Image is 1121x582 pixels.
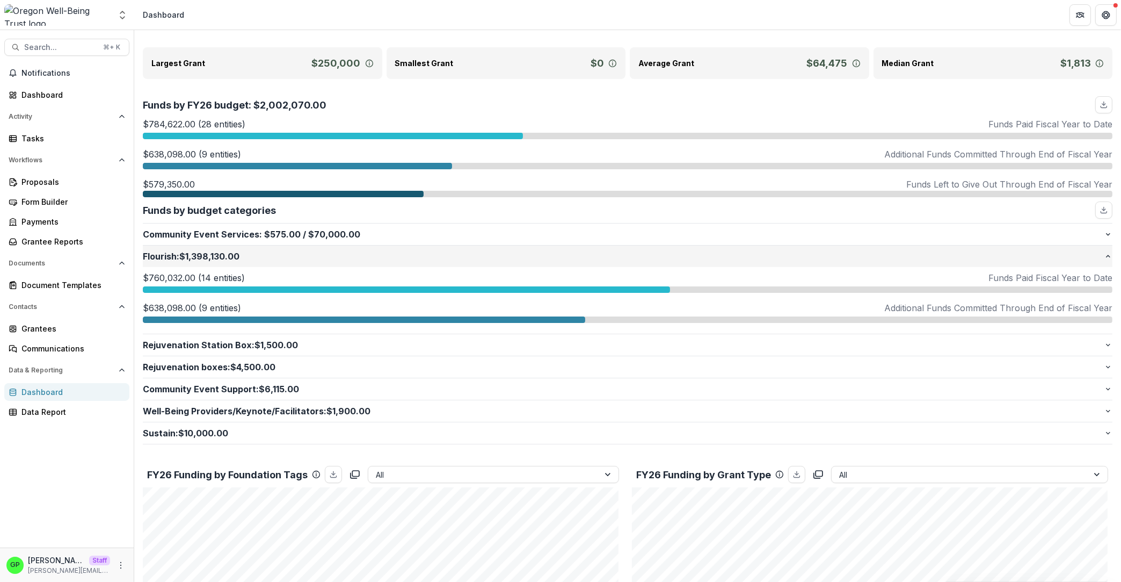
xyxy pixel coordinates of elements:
[24,43,97,52] span: Search...
[21,196,121,207] div: Form Builder
[9,367,114,374] span: Data & Reporting
[101,41,122,53] div: ⌘ + K
[4,108,129,125] button: Open Activity
[143,148,241,161] p: $638,098.00 (9 entities)
[114,559,127,572] button: More
[115,4,130,26] button: Open entity switcher
[143,339,1104,351] p: Rejuvenation Station Box : $1,500.00
[143,405,1104,418] p: Well-Being Providers/Keynote/Facilitators : $1,900.00
[884,301,1112,314] p: Additional Funds Committed Through End of Fiscal Year
[21,236,121,247] div: Grantee Reports
[143,267,1112,334] div: Flourish:$1,398,130.00
[89,556,110,565] p: Staff
[4,383,129,401] a: Dashboard
[21,133,121,144] div: Tasks
[143,361,1104,373] p: Rejuvenation boxes : $4,500.00
[4,276,129,294] a: Document Templates
[788,466,805,483] button: download
[9,113,114,120] span: Activity
[4,130,129,147] a: Tasks
[591,56,604,70] p: $0
[21,89,121,100] div: Dashboard
[4,173,129,191] a: Proposals
[4,298,129,315] button: Open Contacts
[4,213,129,231] a: Payments
[143,378,1112,400] button: Community Event Support:$6,115.00
[4,320,129,337] a: Grantees
[1095,202,1112,219] button: download
[4,193,129,211] a: Form Builder
[10,562,20,569] div: Griffin Perry
[1095,4,1117,26] button: Get Help
[325,466,342,483] button: download
[21,323,121,334] div: Grantees
[4,64,129,82] button: Notifications
[9,303,114,311] span: Contacts
[4,86,129,104] a: Dashboard
[143,228,1104,241] p: Community Event Services : $70,000.00
[4,362,129,379] button: Open Data & Reporting
[21,386,121,398] div: Dashboard
[143,9,184,20] div: Dashboard
[395,58,454,69] p: Smallest Grant
[9,156,114,164] span: Workflows
[636,468,771,482] p: FY26 Funding by Grant Type
[4,39,129,56] button: Search...
[143,250,1104,263] p: Flourish : $1,398,130.00
[143,400,1112,422] button: Well-Being Providers/Keynote/Facilitators:$1,900.00
[312,56,361,70] p: $250,000
[346,466,363,483] button: copy to clipboard
[4,255,129,272] button: Open Documents
[882,58,934,69] p: Median Grant
[143,383,1104,396] p: Community Event Support : $6,115.00
[4,152,129,169] button: Open Workflows
[638,58,694,69] p: Average Grant
[906,178,1112,191] p: Funds Left to Give Out Through End of Fiscal Year
[28,566,110,576] p: [PERSON_NAME][EMAIL_ADDRESS][DOMAIN_NAME]
[143,224,1112,245] button: Community Event Services:$575.00/$70,000.00
[9,260,114,267] span: Documents
[1060,56,1091,70] p: $1,813
[21,406,121,418] div: Data Report
[143,427,1104,440] p: Sustain : $10,000.00
[988,271,1112,284] p: Funds Paid Fiscal Year to Date
[143,118,245,131] p: $784,622.00 (28 entities)
[4,403,129,421] a: Data Report
[151,58,205,69] p: Largest Grant
[143,334,1112,356] button: Rejuvenation Station Box:$1,500.00
[143,203,276,218] p: Funds by budget categories
[4,233,129,250] a: Grantee Reports
[143,356,1112,378] button: Rejuvenation boxes:$4,500.00
[143,271,245,284] p: $760,032.00 (14 entities)
[143,98,326,112] p: Funds by FY26 budget: $2,002,070.00
[139,7,188,23] nav: breadcrumb
[28,555,85,566] p: [PERSON_NAME]
[303,228,306,241] span: /
[4,340,129,357] a: Communications
[147,468,308,482] p: FY26 Funding by Foundation Tags
[264,228,301,241] span: $575.00
[143,301,241,314] p: $638,098.00 (9 entities)
[810,466,827,483] button: copy to clipboard
[143,246,1112,267] button: Flourish:$1,398,130.00
[1095,96,1112,113] button: download
[21,343,121,354] div: Communications
[21,69,125,78] span: Notifications
[884,148,1112,161] p: Additional Funds Committed Through End of Fiscal Year
[988,118,1112,131] p: Funds Paid Fiscal Year to Date
[21,176,121,188] div: Proposals
[807,56,848,70] p: $64,475
[4,4,111,26] img: Oregon Well-Being Trust logo
[21,279,121,291] div: Document Templates
[1069,4,1091,26] button: Partners
[21,216,121,227] div: Payments
[143,422,1112,444] button: Sustain:$10,000.00
[143,178,195,191] p: $579,350.00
